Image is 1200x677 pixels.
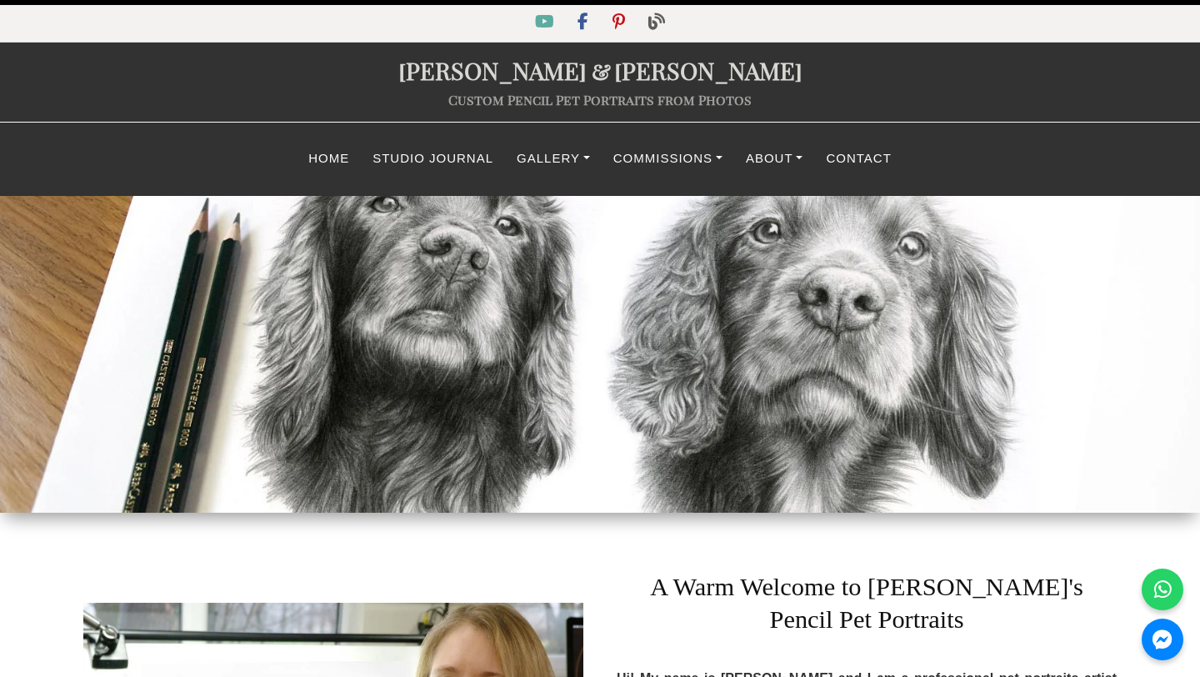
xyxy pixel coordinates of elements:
[398,54,802,86] a: [PERSON_NAME]&[PERSON_NAME]
[638,16,675,30] a: Blog
[297,143,361,175] a: Home
[361,143,505,175] a: Studio Journal
[734,143,815,175] a: About
[1142,569,1183,610] a: WhatsApp
[602,16,638,30] a: Pinterest
[587,54,614,86] span: &
[1142,619,1183,660] a: Messenger
[602,143,734,175] a: Commissions
[567,16,602,30] a: Facebook
[617,546,1117,646] h1: A Warm Welcome to [PERSON_NAME]'s Pencil Pet Portraits
[505,143,602,175] a: Gallery
[814,143,902,175] a: Contact
[448,91,752,108] a: Custom Pencil Pet Portraits from Photos
[525,16,567,30] a: YouTube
